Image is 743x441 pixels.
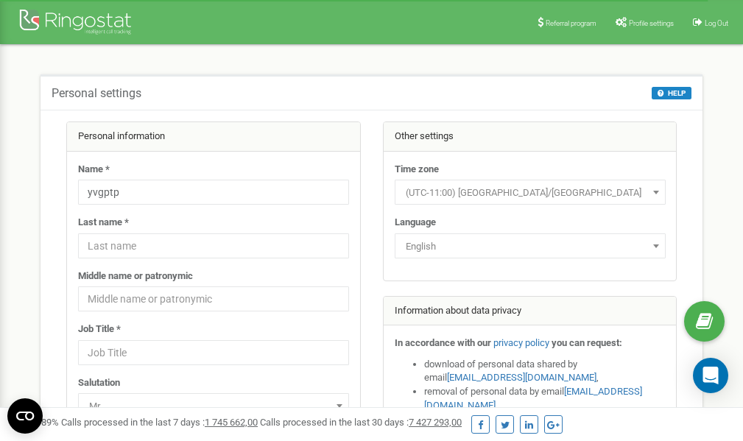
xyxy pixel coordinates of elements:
[546,19,596,27] span: Referral program
[409,417,462,428] u: 7 427 293,00
[260,417,462,428] span: Calls processed in the last 30 days :
[7,398,43,434] button: Open CMP widget
[205,417,258,428] u: 1 745 662,00
[78,163,110,177] label: Name *
[447,372,596,383] a: [EMAIL_ADDRESS][DOMAIN_NAME]
[52,87,141,100] h5: Personal settings
[424,358,666,385] li: download of personal data shared by email ,
[493,337,549,348] a: privacy policy
[78,286,349,311] input: Middle name or patronymic
[400,183,661,203] span: (UTC-11:00) Pacific/Midway
[78,376,120,390] label: Salutation
[552,337,622,348] strong: you can request:
[78,393,349,418] span: Mr.
[395,180,666,205] span: (UTC-11:00) Pacific/Midway
[395,337,491,348] strong: In accordance with our
[629,19,674,27] span: Profile settings
[78,180,349,205] input: Name
[61,417,258,428] span: Calls processed in the last 7 days :
[400,236,661,257] span: English
[78,269,193,283] label: Middle name or patronymic
[78,233,349,258] input: Last name
[705,19,728,27] span: Log Out
[78,216,129,230] label: Last name *
[78,340,349,365] input: Job Title
[424,385,666,412] li: removal of personal data by email ,
[83,396,344,417] span: Mr.
[78,322,121,336] label: Job Title *
[652,87,691,99] button: HELP
[67,122,360,152] div: Personal information
[384,122,677,152] div: Other settings
[395,216,436,230] label: Language
[395,163,439,177] label: Time zone
[384,297,677,326] div: Information about data privacy
[693,358,728,393] div: Open Intercom Messenger
[395,233,666,258] span: English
